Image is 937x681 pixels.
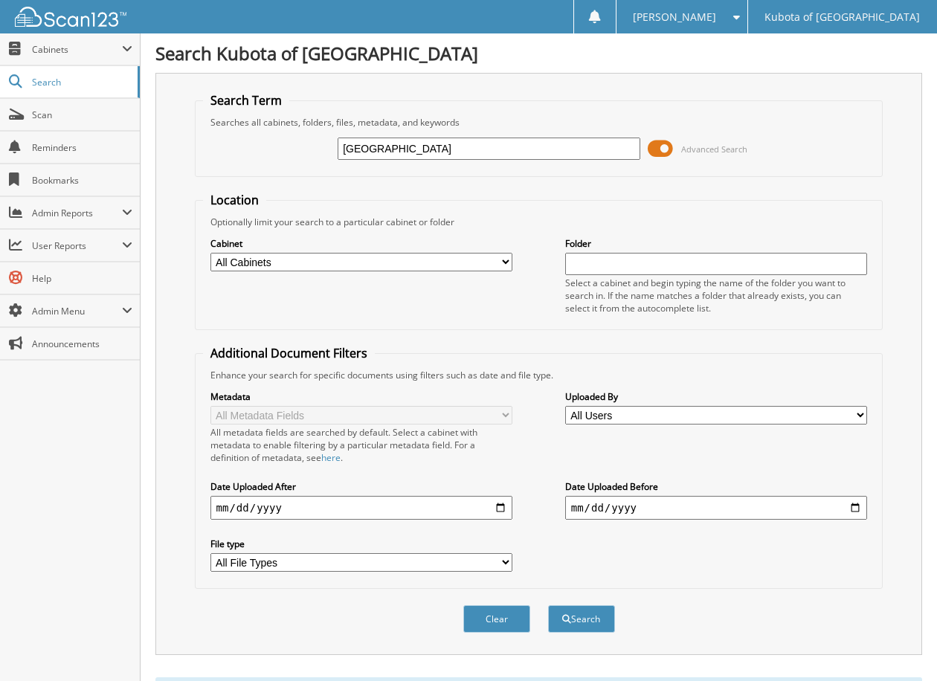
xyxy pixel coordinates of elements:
div: Searches all cabinets, folders, files, metadata, and keywords [203,116,875,129]
span: Scan [32,109,132,121]
h1: Search Kubota of [GEOGRAPHIC_DATA] [155,41,922,65]
legend: Location [203,192,266,208]
label: Date Uploaded Before [565,480,868,493]
span: Help [32,272,132,285]
label: File type [210,538,513,550]
legend: Search Term [203,92,289,109]
label: Cabinet [210,237,513,250]
label: Folder [565,237,868,250]
span: Reminders [32,141,132,154]
span: Announcements [32,338,132,350]
span: Kubota of [GEOGRAPHIC_DATA] [764,13,920,22]
span: Admin Reports [32,207,122,219]
iframe: Chat Widget [863,610,937,681]
a: here [321,451,341,464]
span: Cabinets [32,43,122,56]
div: Select a cabinet and begin typing the name of the folder you want to search in. If the name match... [565,277,868,314]
input: end [565,496,868,520]
div: Optionally limit your search to a particular cabinet or folder [203,216,875,228]
label: Date Uploaded After [210,480,513,493]
button: Clear [463,605,530,633]
legend: Additional Document Filters [203,345,375,361]
span: User Reports [32,239,122,252]
input: start [210,496,513,520]
span: Admin Menu [32,305,122,317]
button: Search [548,605,615,633]
div: All metadata fields are searched by default. Select a cabinet with metadata to enable filtering b... [210,426,513,464]
label: Uploaded By [565,390,868,403]
label: Metadata [210,390,513,403]
img: scan123-logo-white.svg [15,7,126,27]
div: Enhance your search for specific documents using filters such as date and file type. [203,369,875,381]
span: [PERSON_NAME] [633,13,716,22]
span: Bookmarks [32,174,132,187]
span: Advanced Search [681,143,747,155]
span: Search [32,76,130,88]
